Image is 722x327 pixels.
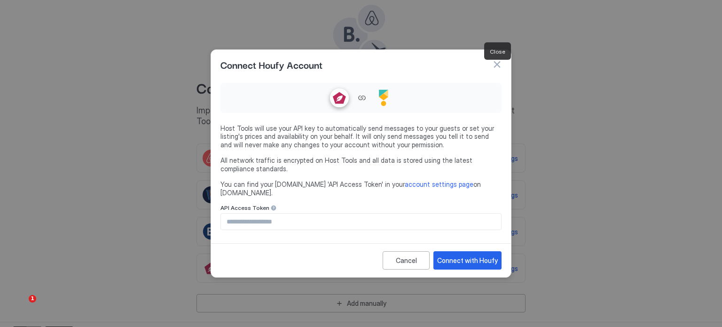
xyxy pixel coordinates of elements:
[220,180,502,197] span: You can find your [DOMAIN_NAME] 'API Access Token' in your on [DOMAIN_NAME].
[437,255,498,265] div: Connect with Houfy
[396,255,417,265] div: Cancel
[405,180,473,188] a: account settings page
[9,295,32,318] iframe: Intercom live chat
[490,48,505,55] span: Close
[383,251,430,270] button: Cancel
[29,295,36,303] span: 1
[220,156,502,173] span: All network traffic is encrypted on Host Tools and all data is stored using the latest compliance...
[221,214,501,230] input: Input Field
[220,124,502,149] span: Host Tools will use your API key to automatically send messages to your guests or set your listin...
[220,204,269,211] span: API Access Token
[220,57,322,72] span: Connect Houfy Account
[433,251,502,270] button: Connect with Houfy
